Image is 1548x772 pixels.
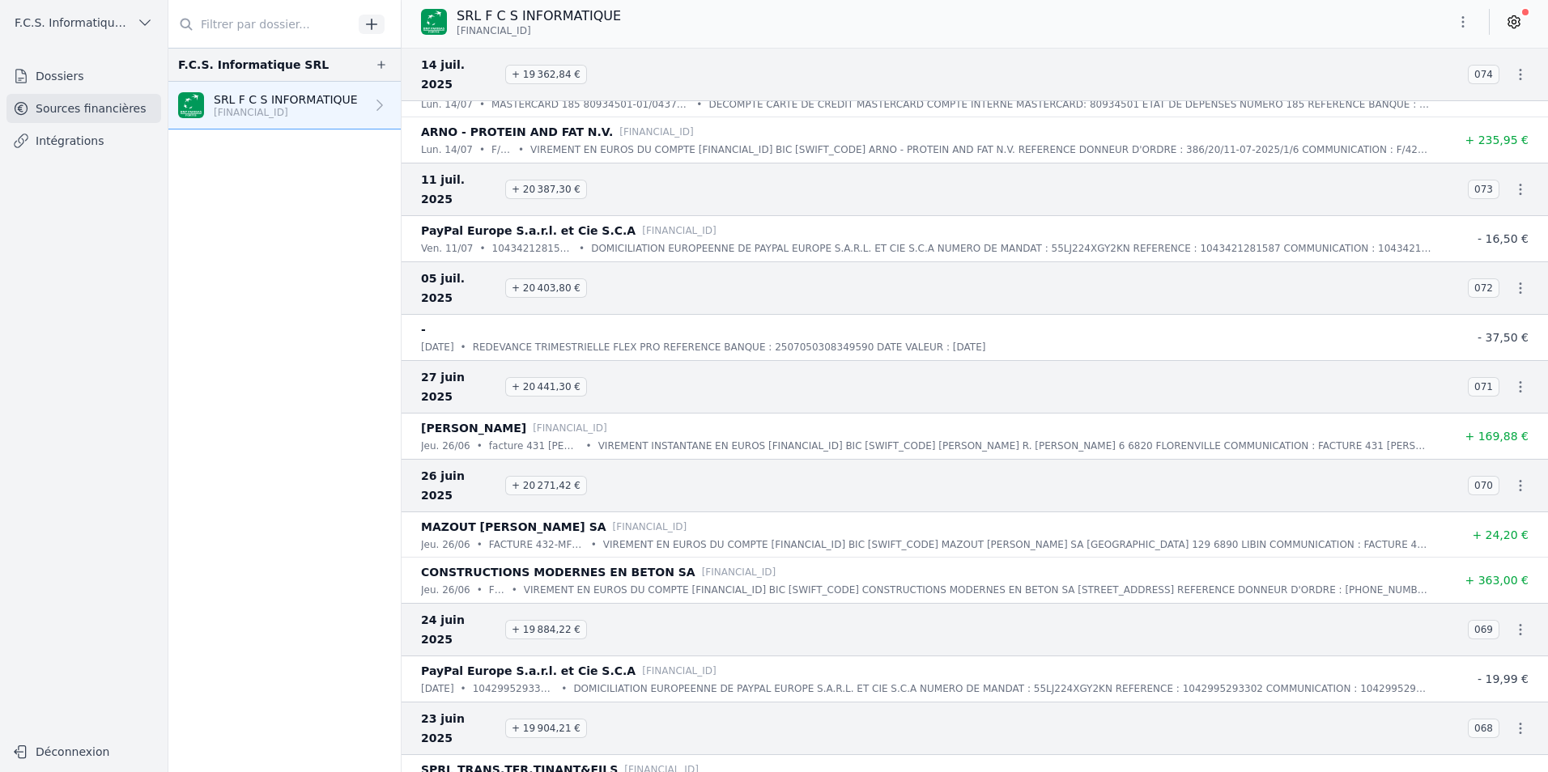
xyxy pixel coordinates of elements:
p: lun. 14/07 [421,96,473,112]
div: • [477,537,483,553]
span: 071 [1468,377,1499,397]
p: SRL F C S INFORMATIQUE [457,6,621,26]
a: Intégrations [6,126,161,155]
span: 072 [1468,278,1499,298]
span: - 37,50 € [1478,331,1529,344]
p: 1042995293302/PAYPAL [473,681,555,697]
p: SRL F C S INFORMATIQUE [214,91,358,108]
img: BNP_BE_BUSINESS_GEBABEBB.png [178,92,204,118]
a: Sources financières [6,94,161,123]
span: + 20 403,80 € [505,278,587,298]
span: 14 juil. 2025 [421,55,499,94]
input: Filtrer par dossier... [168,10,353,39]
p: [PERSON_NAME] [421,418,526,438]
div: • [477,582,483,598]
div: • [579,240,585,257]
span: + 169,88 € [1465,430,1529,443]
div: • [518,142,524,158]
span: + 19 362,84 € [505,65,587,84]
span: 074 [1468,65,1499,84]
p: VIREMENT EN EUROS DU COMPTE [FINANCIAL_ID] BIC [SWIFT_CODE] ARNO - PROTEIN AND FAT N.V. REFERENCE... [530,142,1431,158]
span: - 19,99 € [1478,672,1529,685]
p: DOMICILIATION EUROPEENNE DE PAYPAL EUROPE S.A.R.L. ET CIE S.C.A NUMERO DE MANDAT : 55LJ224XGY2KN ... [573,681,1431,697]
p: DECOMPTE CARTE DE CREDIT MASTERCARD COMPTE INTERNE MASTERCARD: 80934501 ETAT DE DEPENSES NUMERO 1... [708,96,1431,112]
span: + 20 271,42 € [505,476,587,495]
div: • [461,681,466,697]
p: MAZOUT [PERSON_NAME] SA [421,517,606,537]
p: DOMICILIATION EUROPEENNE DE PAYPAL EUROPE S.A.R.L. ET CIE S.C.A NUMERO DE MANDAT : 55LJ224XGY2KN ... [591,240,1431,257]
div: • [477,438,483,454]
p: jeu. 26/06 [421,537,470,553]
p: [FINANCIAL_ID] [533,420,607,436]
p: VIREMENT EN EUROS DU COMPTE [FINANCIAL_ID] BIC [SWIFT_CODE] MAZOUT [PERSON_NAME] SA [GEOGRAPHIC_D... [603,537,1431,553]
span: - 16,50 € [1478,232,1529,245]
p: [DATE] [421,681,454,697]
span: 23 juin 2025 [421,709,499,748]
div: • [561,681,567,697]
div: • [591,537,597,553]
div: • [479,142,485,158]
p: jeu. 26/06 [421,582,470,598]
span: + 235,95 € [1465,134,1529,146]
div: • [461,339,466,355]
a: SRL F C S INFORMATIQUE [FINANCIAL_ID] [168,82,401,129]
p: [FINANCIAL_ID] [642,663,717,679]
span: + 20 441,30 € [505,377,587,397]
p: PayPal Europe S.a.r.l. et Cie S.C.A [421,661,636,681]
button: F.C.S. Informatique SRL [6,10,161,36]
p: [FINANCIAL_ID] [702,564,776,580]
p: jeu. 26/06 [421,438,470,454]
div: • [696,96,702,112]
p: PayPal Europe S.a.r.l. et Cie S.C.A [421,221,636,240]
p: VIREMENT INSTANTANE EN EUROS [FINANCIAL_ID] BIC [SWIFT_CODE] [PERSON_NAME] R. [PERSON_NAME] 6 682... [598,438,1431,454]
p: ven. 11/07 [421,240,473,257]
span: 27 juin 2025 [421,367,499,406]
span: 068 [1468,719,1499,738]
span: 069 [1468,620,1499,639]
p: MASTERCARD 185 80934501-01/043780934501548 [491,96,690,112]
span: + 24,20 € [1472,528,1529,541]
span: [FINANCIAL_ID] [457,24,531,37]
span: 11 juil. 2025 [421,170,499,209]
span: + 19 904,21 € [505,719,587,738]
p: [FINANCIAL_ID] [619,124,694,140]
a: Dossiers [6,62,161,91]
span: 05 juil. 2025 [421,269,499,308]
span: 24 juin 2025 [421,610,499,649]
span: 26 juin 2025 [421,466,499,505]
p: - [421,320,426,339]
span: + 20 387,30 € [505,180,587,199]
p: ARNO - PROTEIN AND FAT N.V. [421,122,613,142]
div: • [479,240,485,257]
p: REDEVANCE TRIMESTRIELLE FLEX PRO REFERENCE BANQUE : 2507050308349590 DATE VALEUR : [DATE] [473,339,986,355]
p: F430 [489,582,505,598]
span: 073 [1468,180,1499,199]
div: • [586,438,592,454]
p: [DATE] [421,339,454,355]
p: [FINANCIAL_ID] [214,106,358,119]
p: CONSTRUCTIONS MODERNES EN BETON SA [421,562,695,582]
p: VIREMENT EN EUROS DU COMPTE [FINANCIAL_ID] BIC [SWIFT_CODE] CONSTRUCTIONS MODERNES EN BETON SA [S... [524,582,1431,598]
p: facture 431 [PERSON_NAME] [489,438,580,454]
div: • [512,582,517,598]
p: [FINANCIAL_ID] [642,223,717,239]
span: F.C.S. Informatique SRL [15,15,130,31]
button: Déconnexion [6,739,161,765]
div: F.C.S. Informatique SRL [178,55,329,74]
p: [FINANCIAL_ID] [613,519,687,535]
span: + 19 884,22 € [505,620,587,639]
img: BNP_BE_BUSINESS_GEBABEBB.png [421,9,447,35]
p: F/429 [491,142,512,158]
p: lun. 14/07 [421,142,473,158]
span: + 363,00 € [1465,574,1529,587]
p: FACTURE 432-MFD du [DATE] [489,537,585,553]
div: • [479,96,485,112]
p: 1043421281587/PAYPAL [492,240,573,257]
span: 070 [1468,476,1499,495]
